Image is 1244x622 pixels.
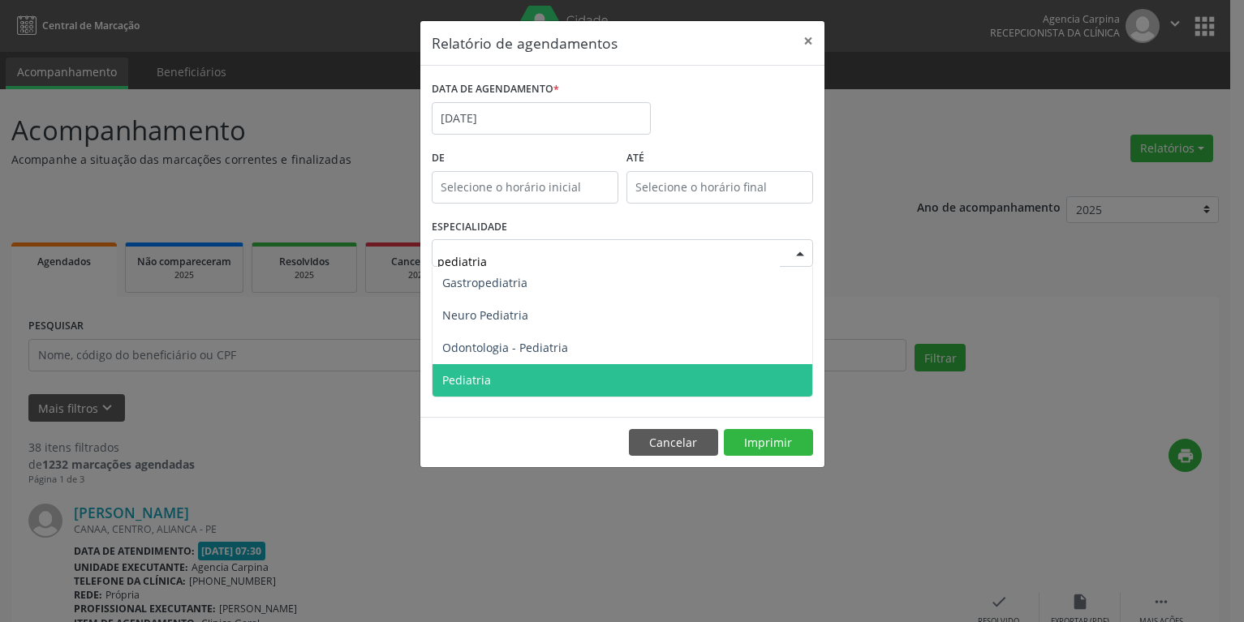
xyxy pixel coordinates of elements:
button: Cancelar [629,429,718,457]
h5: Relatório de agendamentos [432,32,618,54]
input: Selecione o horário inicial [432,171,618,204]
button: Imprimir [724,429,813,457]
span: Pediatria [442,372,491,388]
input: Seleciona uma especialidade [437,245,780,277]
label: ATÉ [626,146,813,171]
label: ESPECIALIDADE [432,215,507,240]
label: De [432,146,618,171]
span: Odontologia - Pediatria [442,340,568,355]
button: Close [792,21,824,61]
span: Gastropediatria [442,275,527,290]
input: Selecione o horário final [626,171,813,204]
label: DATA DE AGENDAMENTO [432,77,559,102]
input: Selecione uma data ou intervalo [432,102,651,135]
span: Neuro Pediatria [442,307,528,323]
